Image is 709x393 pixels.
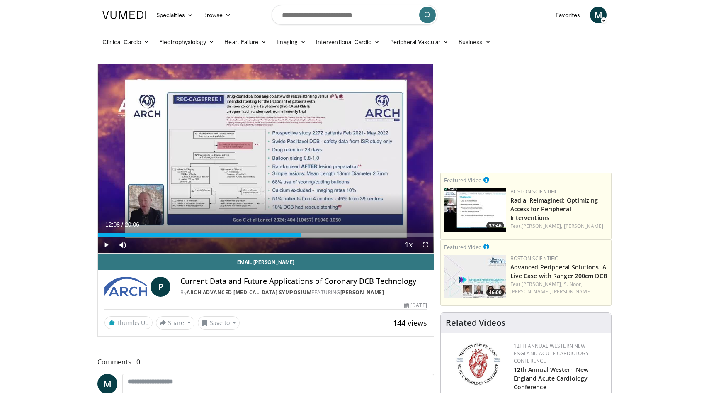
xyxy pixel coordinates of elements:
small: Featured Video [444,243,482,251]
h4: Related Videos [446,318,505,328]
span: / [121,221,123,228]
a: [PERSON_NAME] [564,222,603,229]
span: 20:06 [125,221,139,228]
iframe: Advertisement [464,64,588,168]
a: 46:00 [444,255,506,298]
div: By FEATURING [180,289,427,296]
span: 144 views [393,318,427,328]
a: 12th Annual Western New England Acute Cardiology Conference [514,342,589,364]
a: 12th Annual Western New England Acute Cardiology Conference [514,366,588,391]
a: Clinical Cardio [97,34,154,50]
a: Browse [198,7,236,23]
a: Business [454,34,496,50]
button: Save to [198,316,240,330]
a: Favorites [551,7,585,23]
button: Fullscreen [417,237,434,253]
div: Feat. [510,281,608,295]
button: Share [156,316,194,330]
button: Playback Rate [401,237,417,253]
a: M [590,7,607,23]
a: Thumbs Up [104,316,153,329]
h4: Current Data and Future Applications of Coronary DCB Technology [180,277,427,286]
img: c038ed19-16d5-403f-b698-1d621e3d3fd1.150x105_q85_crop-smart_upscale.jpg [444,188,506,232]
button: Mute [114,237,131,253]
a: Heart Failure [219,34,272,50]
a: Boston Scientific [510,188,558,195]
a: [PERSON_NAME], [510,288,551,295]
img: ARCH Advanced Revascularization Symposium [104,277,147,297]
a: S. Noor, [564,281,583,288]
small: Featured Video [444,176,482,184]
span: 46:00 [486,289,504,296]
a: [PERSON_NAME], [522,222,562,229]
input: Search topics, interventions [272,5,437,25]
a: Peripheral Vascular [385,34,454,50]
div: [DATE] [404,302,427,309]
a: Email [PERSON_NAME] [98,254,434,270]
img: 0954f259-7907-4053-a817-32a96463ecc8.png.150x105_q85_autocrop_double_scale_upscale_version-0.2.png [455,342,501,386]
div: Feat. [510,222,608,230]
img: VuMedi Logo [102,11,146,19]
span: Comments 0 [97,356,434,367]
span: 37:46 [486,222,504,229]
img: af9da20d-90cf-472d-9687-4c089bf26c94.150x105_q85_crop-smart_upscale.jpg [444,255,506,298]
a: Specialties [151,7,198,23]
a: [PERSON_NAME], [522,281,562,288]
a: 37:46 [444,188,506,232]
a: Boston Scientific [510,255,558,262]
a: Imaging [272,34,311,50]
a: [PERSON_NAME] [340,289,384,296]
video-js: Video Player [98,64,434,254]
a: Electrophysiology [154,34,219,50]
span: 12:08 [105,221,120,228]
a: Interventional Cardio [311,34,385,50]
a: P [151,277,170,297]
a: ARCH Advanced [MEDICAL_DATA] Symposium [187,289,311,296]
a: [PERSON_NAME] [552,288,592,295]
button: Play [98,237,114,253]
a: Radial Reimagined: Optimizing Access for Peripheral Interventions [510,196,598,222]
a: Advanced Peripheral Solutions: A Live Case with Ranger 200cm DCB [510,263,607,280]
div: Progress Bar [98,233,434,237]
